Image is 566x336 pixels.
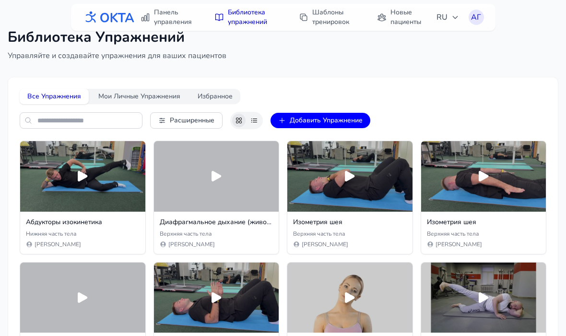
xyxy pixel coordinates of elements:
button: Мои Личные Упражнения [91,89,188,104]
button: Расширенные [150,112,223,129]
h3: Абдукторы изокинетика [26,217,140,227]
button: Избранное [190,89,240,104]
span: Расширенные [170,116,214,125]
h1: Библиотека Упражнений [8,29,558,46]
span: Верхняя часть тела [293,230,345,238]
a: Шаблоны тренировок [293,4,364,31]
span: Нижняя часть тела [26,230,76,238]
a: Панель управления [135,4,201,31]
a: Библиотека упражнений [209,4,285,31]
span: Верхняя часть тела [427,230,479,238]
button: Добавить Упражнение [271,113,370,128]
a: Новые пациенты [371,4,431,31]
h3: Изометрия шея [427,217,541,227]
img: OKTA logo [83,8,135,27]
span: [PERSON_NAME] [436,240,482,248]
button: АГ [469,10,484,25]
h3: Диафрагмальное дыхание (животом) [160,217,273,227]
button: Все Упражнения [20,89,89,104]
span: [PERSON_NAME] [35,240,81,248]
span: Верхняя часть тела [160,230,212,238]
h3: Изометрия шея [293,217,407,227]
span: RU [436,12,459,23]
span: [PERSON_NAME] [302,240,348,248]
button: RU [431,8,465,27]
p: Управляйте и создавайте упражнения для ваших пациентов [8,50,558,61]
span: [PERSON_NAME] [168,240,215,248]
